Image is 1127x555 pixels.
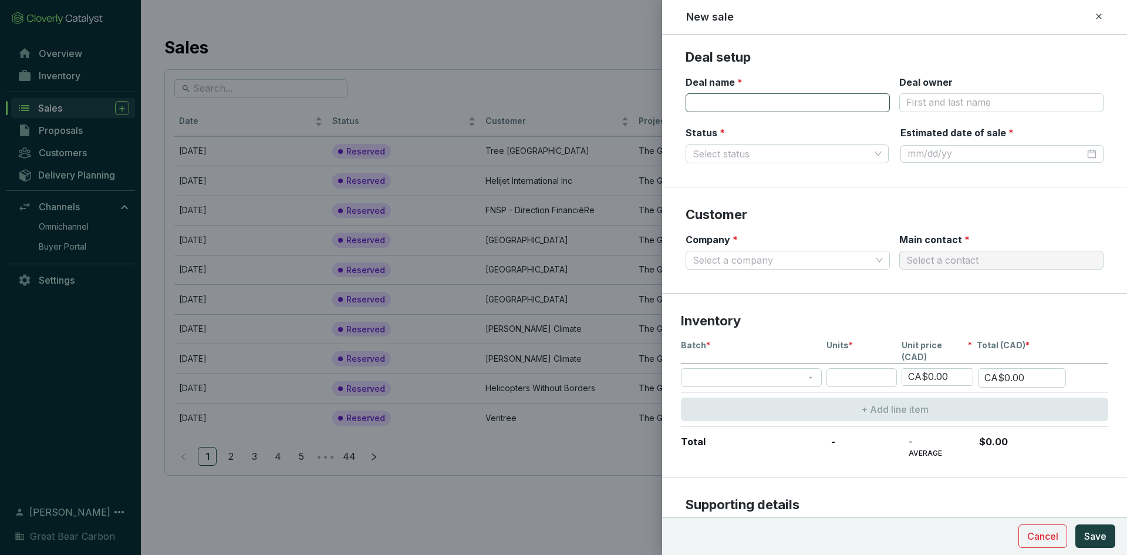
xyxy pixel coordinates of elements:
[1027,529,1058,543] span: Cancel
[1075,524,1115,548] button: Save
[909,436,972,449] p: -
[686,126,725,139] label: Status
[902,339,968,363] span: Unit price (CAD)
[977,436,1062,458] p: $0.00
[899,76,953,89] label: Deal owner
[909,449,972,458] p: AVERAGE
[686,9,734,25] h2: New sale
[686,206,1104,224] p: Customer
[900,126,1014,139] label: Estimated date of sale
[826,436,897,458] p: -
[686,76,743,89] label: Deal name
[1018,524,1067,548] button: Cancel
[686,49,1104,66] p: Deal setup
[826,339,897,363] p: Units
[686,496,1104,514] p: Supporting details
[1084,529,1106,543] span: Save
[681,312,1108,330] p: Inventory
[681,398,1108,421] button: + Add line item
[977,339,1025,351] span: Total (CAD)
[681,436,822,458] p: Total
[686,233,738,246] label: Company
[899,233,970,246] label: Main contact
[681,339,822,363] p: Batch
[907,147,1085,160] input: mm/dd/yy
[899,93,1104,112] input: First and last name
